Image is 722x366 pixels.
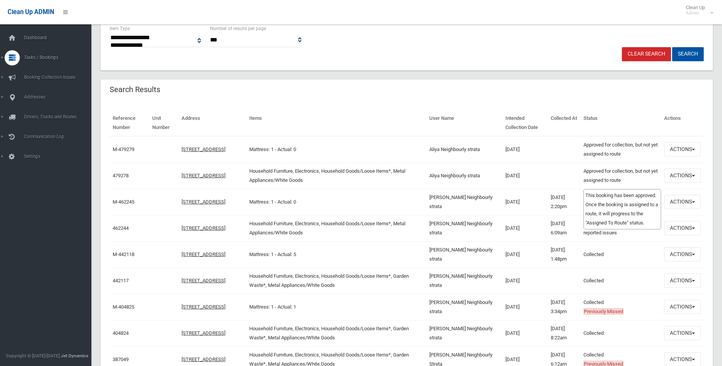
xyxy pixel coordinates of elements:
[110,110,149,136] th: Reference Number
[246,294,426,320] td: Mattress: 1 - Actual: 1
[113,278,129,283] a: 442117
[686,10,705,16] small: Admin
[246,136,426,163] td: Mattress: 1 - Actual: 0
[580,189,661,215] td: Collected
[182,146,225,152] a: [STREET_ADDRESS]
[664,142,701,156] button: Actions
[502,320,548,346] td: [DATE]
[426,320,502,346] td: [PERSON_NAME] Neighbourly strata
[22,134,97,139] span: Communication Log
[580,294,661,320] td: Collected
[664,326,701,340] button: Actions
[682,5,712,16] span: Clean Up
[22,94,97,100] span: Addresses
[580,320,661,346] td: Collected
[182,225,225,231] a: [STREET_ADDRESS]
[583,308,623,315] span: Previously Missed
[22,114,97,119] span: Drivers, Trucks and Routes
[182,173,225,178] a: [STREET_ADDRESS]
[548,294,580,320] td: [DATE] 3:34pm
[182,199,225,205] a: [STREET_ADDRESS]
[580,215,661,241] td: Collection attempted but driver reported issues
[664,274,701,288] button: Actions
[502,162,548,189] td: [DATE]
[664,195,701,209] button: Actions
[8,8,54,16] span: Clean Up ADMIN
[179,110,246,136] th: Address
[426,162,502,189] td: Aliya Neighbourly strata
[149,110,179,136] th: Unit Number
[583,189,661,229] div: This booking has been approved. Once the booking is assigned to a route, it will progress to the ...
[113,330,129,336] a: 404824
[580,110,661,136] th: Status
[580,136,661,163] td: Approved for collection, but not yet assigned to route
[426,110,502,136] th: User Name
[426,215,502,241] td: [PERSON_NAME] Neighbourly strata
[246,189,426,215] td: Mattress: 1 - Actual: 0
[672,47,704,61] button: Search
[580,162,661,189] td: Approved for collection, but not yet assigned to route
[110,24,130,33] label: Item Type
[22,55,97,60] span: Tasks / Bookings
[622,47,671,61] a: Clear Search
[246,320,426,346] td: Household Furniture, Electronics, Household Goods/Loose Items*, Garden Waste*, Metal Appliances/W...
[22,154,97,159] span: Settings
[502,189,548,215] td: [DATE]
[426,136,502,163] td: Aliya Neighbourly strata
[246,215,426,241] td: Household Furniture, Electronics, Household Goods/Loose Items*, Metal Appliances/White Goods
[246,241,426,267] td: Mattress: 1 - Actual: 5
[502,241,548,267] td: [DATE]
[210,24,266,33] label: Number of results per page
[113,146,134,152] a: M-479279
[113,225,129,231] a: 462244
[113,173,129,178] a: 479278
[664,221,701,235] button: Actions
[6,353,60,358] span: Copyright © [DATE]-[DATE]
[113,199,134,205] a: M-462245
[113,356,129,362] a: 387049
[548,215,580,241] td: [DATE] 6:09am
[426,294,502,320] td: [PERSON_NAME] Neighbourly strata
[246,162,426,189] td: Household Furniture, Electronics, Household Goods/Loose Items*, Metal Appliances/White Goods
[100,82,169,97] header: Search Results
[22,75,97,80] span: Booking Collection Issues
[426,189,502,215] td: [PERSON_NAME] Neighbourly strata
[246,267,426,294] td: Household Furniture, Electronics, Household Goods/Loose Items*, Garden Waste*, Metal Appliances/W...
[182,278,225,283] a: [STREET_ADDRESS]
[502,215,548,241] td: [DATE]
[502,110,548,136] th: Intended Collection Date
[182,304,225,310] a: [STREET_ADDRESS]
[502,294,548,320] td: [DATE]
[182,356,225,362] a: [STREET_ADDRESS]
[113,251,134,257] a: M-442118
[664,300,701,314] button: Actions
[548,189,580,215] td: [DATE] 2:20pm
[182,330,225,336] a: [STREET_ADDRESS]
[61,353,88,358] strong: Jet Dynamics
[664,247,701,261] button: Actions
[548,110,580,136] th: Collected At
[548,241,580,267] td: [DATE] 1:48pm
[548,320,580,346] td: [DATE] 8:22am
[502,267,548,294] td: [DATE]
[182,251,225,257] a: [STREET_ADDRESS]
[246,110,426,136] th: Items
[580,241,661,267] td: Collected
[426,241,502,267] td: [PERSON_NAME] Neighbourly strata
[661,110,704,136] th: Actions
[113,304,134,310] a: M-404825
[502,136,548,163] td: [DATE]
[580,267,661,294] td: Collected
[426,267,502,294] td: [PERSON_NAME] Neighbourly strata
[22,35,97,40] span: Dashboard
[664,169,701,183] button: Actions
